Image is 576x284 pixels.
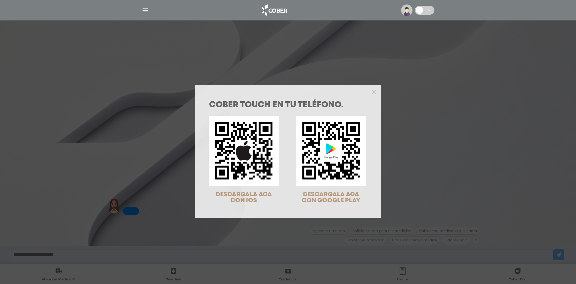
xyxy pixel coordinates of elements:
[302,192,360,203] span: DESCARGALA ACA CON GOOGLE PLAY
[209,101,367,109] h1: COBER TOUCH en tu teléfono.
[296,116,366,186] img: qr-code
[372,89,376,94] button: Close
[216,192,272,203] span: DESCARGALA ACA CON IOS
[209,116,279,186] img: qr-code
